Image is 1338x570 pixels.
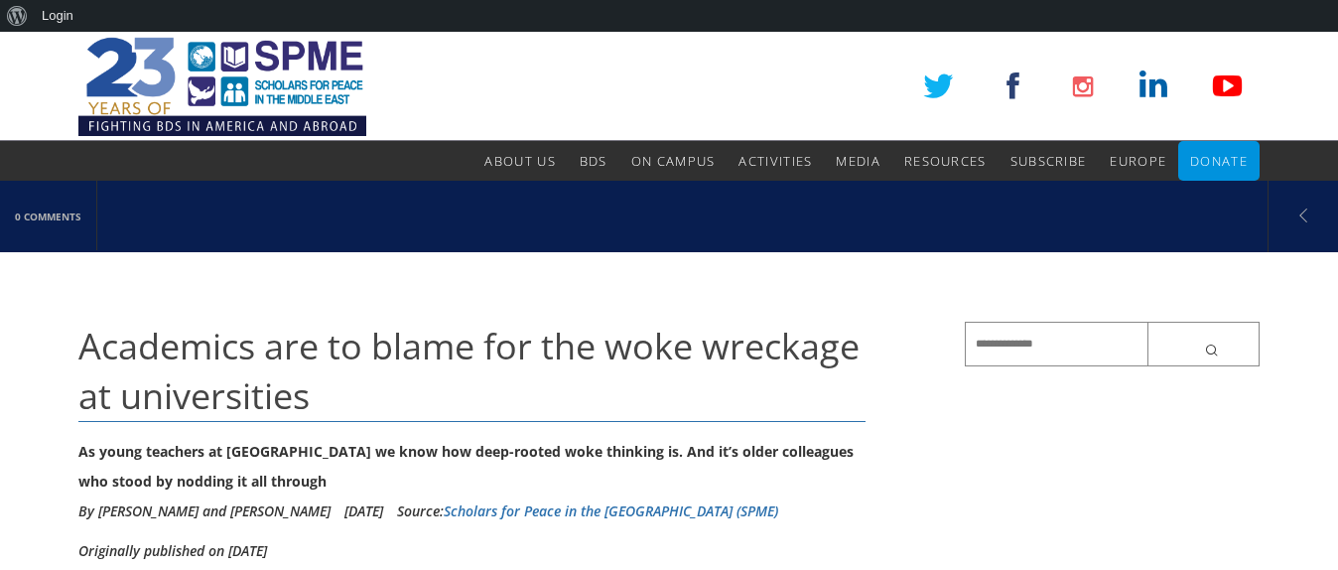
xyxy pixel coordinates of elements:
[397,497,778,526] div: Source:
[738,152,812,170] span: Activities
[1010,141,1087,181] a: Subscribe
[1190,152,1248,170] span: Donate
[580,141,607,181] a: BDS
[1010,152,1087,170] span: Subscribe
[444,501,778,520] a: Scholars for Peace in the [GEOGRAPHIC_DATA] (SPME)
[78,322,860,420] span: Academics are to blame for the woke wreckage at universities
[1190,141,1248,181] a: Donate
[1110,152,1166,170] span: Europe
[631,152,716,170] span: On Campus
[484,152,555,170] span: About Us
[738,141,812,181] a: Activities
[78,536,267,566] li: Originally published on [DATE]
[836,141,880,181] a: Media
[580,152,607,170] span: BDS
[836,152,880,170] span: Media
[484,141,555,181] a: About Us
[1110,141,1166,181] a: Europe
[78,497,331,526] li: By [PERSON_NAME] and [PERSON_NAME]
[631,141,716,181] a: On Campus
[904,141,987,181] a: Resources
[78,32,366,141] img: SPME
[344,497,383,526] li: [DATE]
[904,152,987,170] span: Resources
[78,437,866,497] div: As young teachers at [GEOGRAPHIC_DATA] we know how deep-rooted woke thinking is. And it’s older c...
